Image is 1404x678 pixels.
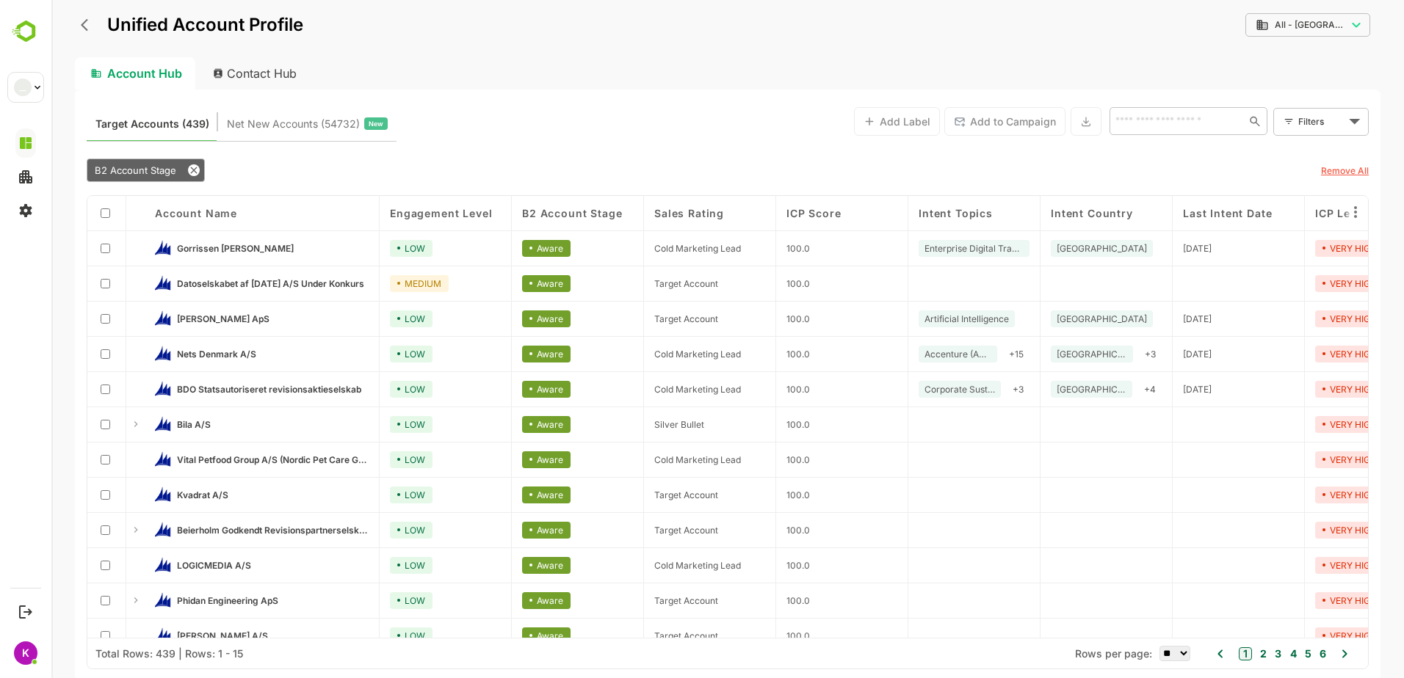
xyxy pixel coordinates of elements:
[1132,207,1220,219] span: Last Intent Date
[735,525,759,536] span: 100.0
[126,349,205,360] span: Nets Denmark A/S
[339,416,381,433] div: LOW
[339,207,441,219] span: Engagement Level
[603,384,690,395] span: Cold Marketing Lead
[471,522,519,539] div: Aware
[803,107,889,136] button: Add Label
[126,595,227,606] span: Phidan Engineering ApS
[14,79,32,96] div: __
[1005,384,1075,395] span: Denmark
[735,278,759,289] span: 100.0
[735,243,759,254] span: 100.0
[1264,627,1333,644] div: VERY HIGH
[1264,310,1333,327] div: VERY HIGH
[339,627,381,644] div: LOW
[873,384,944,395] span: Corporate Sustainability Reporting Directive
[26,14,48,36] button: back
[873,313,958,324] span: Artificial Intelligence
[317,114,332,134] span: New
[735,595,759,606] span: 100.0
[1088,346,1110,362] div: + 3
[126,454,317,465] span: Vital Petfood Group A/S (Nordic Pet Care Group)
[1187,647,1201,660] button: 1
[175,114,336,134] div: Newly surfaced ICP-fit accounts from Intent, Website, LinkedIn, and other engagement signals.
[471,310,519,327] div: Aware
[14,641,37,665] div: K
[35,158,153,182] div: B2 Account Stage
[1264,381,1333,398] div: VERY HIGH
[1264,522,1333,539] div: VERY HIGH
[1270,165,1317,176] u: Remove All
[735,489,759,500] span: 100.0
[126,384,310,395] span: BDO Statsautoriseret revisionsaktieselskab
[952,346,978,362] div: + 15
[873,243,972,254] span: Enterprise Digital Transformation
[893,107,1014,136] button: Add to Campaign
[867,207,941,219] span: Intent Topics
[44,114,158,134] span: Known accounts you’ve identified to target - imported from CRM, Offline upload, or promoted from ...
[873,349,940,360] span: Accenture (ACN)
[603,595,667,606] span: Target Account
[56,16,252,34] p: Unified Account Profile
[1264,451,1333,468] div: VERY HIGH
[1024,647,1101,660] span: Rows per page:
[339,346,381,362] div: LOW
[735,560,759,571] span: 100.0
[339,557,381,574] div: LOW
[603,349,690,360] span: Cold Marketing Lead
[1264,207,1316,219] span: ICP Level
[735,313,759,324] span: 100.0
[1264,240,1333,257] div: VERY HIGH
[126,560,200,571] span: LOGICMEDIA A/S
[1220,646,1230,662] button: 3
[1264,416,1333,433] div: VERY HIGH
[1194,11,1319,40] div: All - [GEOGRAPHIC_DATA]
[1005,243,1096,254] span: Denmark
[735,207,790,219] span: ICP Score
[339,522,381,539] div: LOW
[1264,646,1275,662] button: 6
[471,275,519,292] div: Aware
[955,381,978,398] div: + 3
[1005,313,1096,324] span: Spain
[735,630,759,641] span: 100.0
[44,647,192,660] div: Total Rows: 439 | Rows: 1 - 15
[339,381,381,398] div: LOW
[603,243,690,254] span: Cold Marketing Lead
[471,557,519,574] div: Aware
[471,627,519,644] div: Aware
[1264,557,1333,574] div: VERY HIGH
[471,240,519,257] div: Aware
[471,346,519,362] div: Aware
[603,525,667,536] span: Target Account
[603,278,667,289] span: Target Account
[1223,20,1295,30] span: All - [GEOGRAPHIC_DATA]
[1132,349,1160,360] span: 2025-08-25
[1132,384,1160,395] span: 2025-08-25
[339,310,381,327] div: LOW
[999,207,1082,219] span: Intent Country
[603,207,673,219] span: Sales Rating
[339,451,381,468] div: LOW
[1132,313,1160,324] span: 2025-08-18
[126,489,177,500] span: Kvadrat A/S
[1205,646,1215,662] button: 2
[471,207,571,219] span: B2 Account Stage
[339,275,397,292] div: MEDIUM
[15,602,35,621] button: Logout
[603,630,667,641] span: Target Account
[735,419,759,430] span: 100.0
[1264,486,1333,503] div: VERY HIGH
[735,454,759,465] span: 100.0
[603,489,667,500] span: Target Account
[1264,592,1333,609] div: VERY HIGH
[603,454,690,465] span: Cold Marketing Lead
[471,486,519,503] div: Aware
[1235,646,1245,662] button: 4
[23,57,144,90] div: Account Hub
[126,278,313,289] span: Datoselskabet af 1. April 2000 A/S Under Konkurs
[126,630,217,641] span: Max Fodgaard A/S
[735,349,759,360] span: 100.0
[471,592,519,609] div: Aware
[1087,381,1110,398] div: + 4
